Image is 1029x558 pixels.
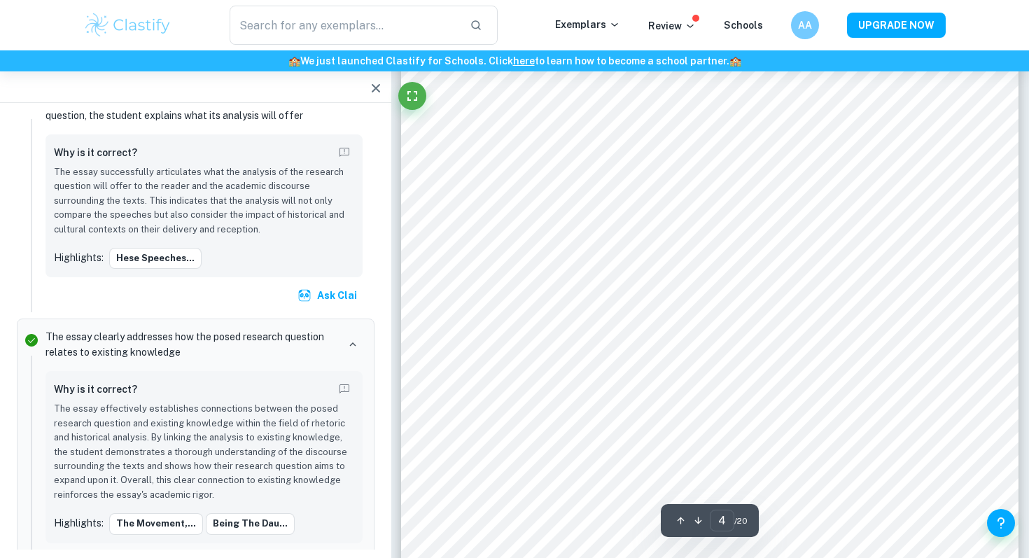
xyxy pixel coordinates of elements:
h6: Why is it correct? [54,382,137,397]
button: Help and Feedback [987,509,1015,537]
button: The movement,... [109,513,203,534]
button: Ask Clai [295,283,363,308]
p: Highlights: [54,515,104,531]
p: The essay clearly addresses how the posed research question relates to existing knowledge [45,329,337,360]
button: Fullscreen [398,82,426,110]
p: Highlights: [54,250,104,265]
svg: Correct [23,332,40,349]
h6: We just launched Clastify for Schools. Click to learn how to become a school partner. [3,53,1026,69]
span: 🏫 [729,55,741,67]
p: The essay successfully articulates what the analysis of the research question will offer to the r... [54,165,354,237]
button: Report mistake/confusion [335,379,354,399]
a: here [513,55,535,67]
p: Exemplars [555,17,620,32]
button: UPGRADE NOW [847,13,946,38]
h6: Why is it correct? [54,145,137,160]
input: Search for any exemplars... [230,6,458,45]
button: AA [791,11,819,39]
span: / 20 [734,515,748,527]
p: The essay effectively establishes connections between the posed research question and existing kn... [54,402,354,502]
img: clai.svg [297,288,311,302]
h6: AA [797,18,813,33]
a: Schools [724,20,763,31]
span: 🏫 [288,55,300,67]
button: Report mistake/confusion [335,143,354,162]
p: Review [648,18,696,34]
button: hese speeches... [109,248,202,269]
img: Clastify logo [83,11,172,39]
button: Being the dau... [206,513,295,534]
